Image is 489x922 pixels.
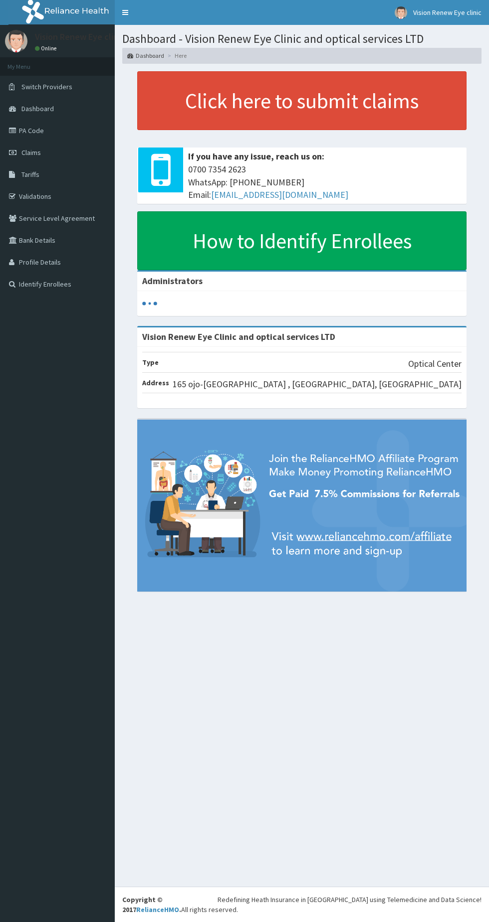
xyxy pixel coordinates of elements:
[211,189,348,200] a: [EMAIL_ADDRESS][DOMAIN_NAME]
[188,163,462,201] span: 0700 7354 2623 WhatsApp: [PHONE_NUMBER] Email:
[137,420,467,592] img: provider-team-banner.png
[5,30,27,52] img: User Image
[142,358,159,367] b: Type
[188,151,324,162] b: If you have any issue, reach us on:
[142,378,169,387] b: Address
[218,895,482,905] div: Redefining Heath Insurance in [GEOGRAPHIC_DATA] using Telemedicine and Data Science!
[115,887,489,922] footer: All rights reserved.
[21,148,41,157] span: Claims
[122,32,482,45] h1: Dashboard - Vision Renew Eye Clinic and optical services LTD
[122,895,181,914] strong: Copyright © 2017 .
[142,331,335,342] strong: Vision Renew Eye Clinic and optical services LTD
[142,296,157,311] svg: audio-loading
[137,71,467,130] a: Click here to submit claims
[35,32,125,41] p: Vision Renew Eye clinic
[127,51,164,60] a: Dashboard
[142,275,203,287] b: Administrators
[165,51,187,60] li: Here
[413,8,482,17] span: Vision Renew Eye clinic
[395,6,407,19] img: User Image
[21,104,54,113] span: Dashboard
[137,211,467,270] a: How to Identify Enrollees
[136,905,179,914] a: RelianceHMO
[408,357,462,370] p: Optical Center
[35,45,59,52] a: Online
[21,170,39,179] span: Tariffs
[21,82,72,91] span: Switch Providers
[173,378,462,391] p: 165 ojo-[GEOGRAPHIC_DATA] , [GEOGRAPHIC_DATA], [GEOGRAPHIC_DATA]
